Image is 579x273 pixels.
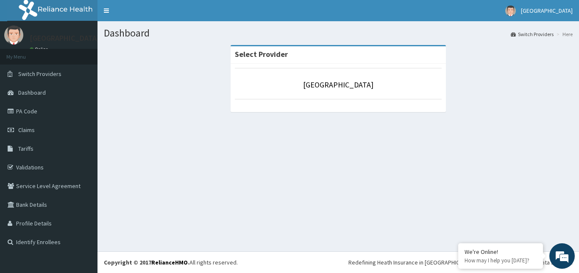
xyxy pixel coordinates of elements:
a: RelianceHMO [151,259,188,266]
a: [GEOGRAPHIC_DATA] [303,80,373,90]
div: Redefining Heath Insurance in [GEOGRAPHIC_DATA] using Telemedicine and Data Science! [348,258,573,267]
a: Online [30,46,50,52]
span: Claims [18,126,35,134]
span: [GEOGRAPHIC_DATA] [521,7,573,14]
li: Here [554,31,573,38]
h1: Dashboard [104,28,573,39]
p: [GEOGRAPHIC_DATA] [30,34,100,42]
span: Tariffs [18,145,33,152]
span: Switch Providers [18,70,61,78]
span: Dashboard [18,89,46,96]
strong: Copyright © 2017 . [104,259,189,266]
footer: All rights reserved. [97,251,579,273]
img: User Image [4,25,23,45]
strong: Select Provider [235,49,288,59]
div: We're Online! [465,248,537,256]
img: User Image [505,6,516,16]
p: How may I help you today? [465,257,537,264]
a: Switch Providers [511,31,554,38]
